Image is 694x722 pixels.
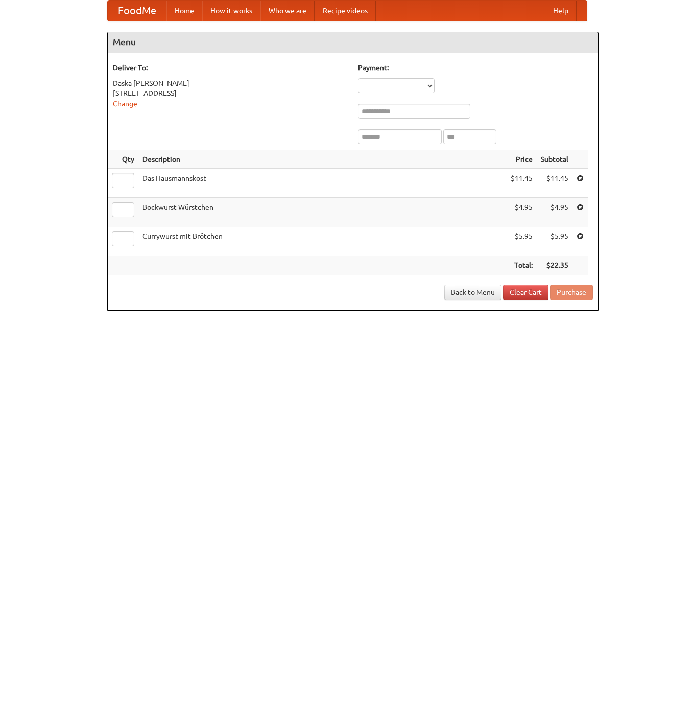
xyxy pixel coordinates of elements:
[138,198,507,227] td: Bockwurst Würstchen
[503,285,548,300] a: Clear Cart
[202,1,260,21] a: How it works
[550,285,593,300] button: Purchase
[108,150,138,169] th: Qty
[507,256,537,275] th: Total:
[166,1,202,21] a: Home
[507,227,537,256] td: $5.95
[537,198,572,227] td: $4.95
[507,150,537,169] th: Price
[108,1,166,21] a: FoodMe
[507,198,537,227] td: $4.95
[108,32,598,53] h4: Menu
[113,99,137,108] a: Change
[260,1,315,21] a: Who we are
[315,1,376,21] a: Recipe videos
[444,285,501,300] a: Back to Menu
[358,63,593,73] h5: Payment:
[537,150,572,169] th: Subtotal
[537,256,572,275] th: $22.35
[537,169,572,198] td: $11.45
[113,78,348,88] div: Daska [PERSON_NAME]
[507,169,537,198] td: $11.45
[138,227,507,256] td: Currywurst mit Brötchen
[537,227,572,256] td: $5.95
[113,63,348,73] h5: Deliver To:
[113,88,348,98] div: [STREET_ADDRESS]
[138,150,507,169] th: Description
[138,169,507,198] td: Das Hausmannskost
[545,1,577,21] a: Help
